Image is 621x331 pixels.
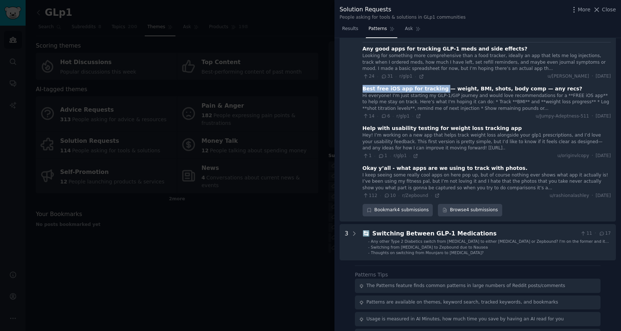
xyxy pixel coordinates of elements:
span: Patterns [368,26,387,32]
button: More [570,6,591,14]
div: Hi everyone! I'm just starting my GLP-1/GIP journey and would love recommendations for a **FREE i... [363,93,611,112]
span: More [578,6,591,14]
div: Patterns are available on themes, keyword search, tracked keywords, and bookmarks [367,299,558,306]
a: Patterns [366,23,397,38]
span: u/originvlcopy [557,153,589,159]
span: Results [342,26,358,32]
span: Switching from [MEDICAL_DATA] to Zepbound due to Nausea [371,245,488,249]
button: Close [593,6,616,14]
div: Hey! I’m working on a new app that helps track weight loss alongside your glp1 prescriptions, and... [363,132,611,152]
span: 31 [381,73,393,80]
div: Solution Requests [340,5,466,14]
span: · [592,73,593,80]
div: - [368,245,370,250]
div: Help with usability testing for weight loss tracking app [363,124,522,132]
div: I keep seeing some really cool apps on here pop up, but of course nothing ever shows what app it ... [363,172,611,191]
span: r/Zepbound [402,193,428,198]
span: 112 [363,193,378,199]
span: 24 [363,73,375,80]
span: [DATE] [596,153,611,159]
span: Close [602,6,616,14]
div: Best free iOS app for tracking — weight, BMI, shots, body comp — any recs? [363,85,582,93]
div: Any good apps for tracking GLP-1 meds and side effects? [363,45,527,53]
span: · [395,74,397,79]
span: 6 [381,113,390,120]
span: Any other Type 2 Diabetics switch from [MEDICAL_DATA] to either [MEDICAL_DATA] or Zepbound? I'm o... [371,239,609,249]
span: · [390,153,391,159]
span: · [380,193,381,198]
span: 10 [384,193,396,199]
span: 1 [378,153,387,159]
span: · [398,193,400,198]
div: - [368,239,370,244]
span: · [592,193,593,199]
span: · [595,230,596,237]
span: 11 [580,230,592,237]
div: 4 [345,31,348,216]
div: People asking for tools & solutions in GLp1 communities [340,14,466,21]
span: 17 [599,230,611,237]
button: Bookmark4 submissions [363,204,433,216]
span: · [377,74,378,79]
a: Results [340,23,361,38]
span: · [374,153,375,159]
div: Bookmark 4 submissions [363,204,433,216]
label: Patterns Tips [355,272,388,278]
span: · [412,114,413,119]
div: - [368,250,370,255]
span: [DATE] [596,193,611,199]
span: [DATE] [596,73,611,80]
span: u/[PERSON_NAME] [548,73,589,80]
span: 📱 [363,31,370,38]
span: r/glp1 [397,114,410,119]
span: [DATE] [596,113,611,120]
span: Ask [405,26,413,32]
div: Okay y’all - what apps are we using to track with photos. [363,164,527,172]
span: · [431,193,432,198]
a: Ask [402,23,423,38]
span: r/glp1 [399,74,412,79]
div: Usage is measured in AI Minutes, how much time you save by having an AI read for you [367,316,564,323]
span: Thoughts on switching from Mounjaro to [MEDICAL_DATA]? [371,250,484,255]
span: · [393,114,394,119]
div: The Patterns feature finds common patterns in large numbers of Reddit posts/comments [367,283,565,289]
span: · [415,74,416,79]
span: 1 [363,153,372,159]
span: u/Jumpy-Adeptness-511 [536,113,589,120]
span: · [592,113,593,120]
span: · [377,114,378,119]
span: · [592,153,593,159]
a: Browse4 submissions [438,204,502,216]
span: 🔄 [363,230,370,237]
span: 14 [363,113,375,120]
span: · [409,153,410,159]
span: r/glp1 [394,153,407,158]
span: u/rashionalashley [550,193,589,199]
div: 3 [345,229,348,256]
div: Switching Between GLP-1 Medications [372,229,578,238]
div: Looking for something more comprehensive than a food tracker, ideally an app that lets me log inj... [363,53,611,72]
